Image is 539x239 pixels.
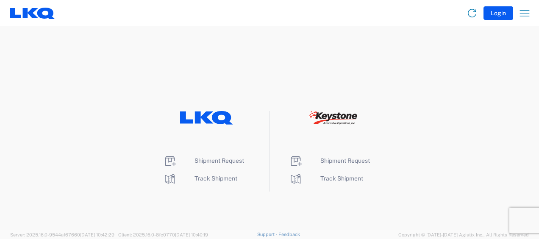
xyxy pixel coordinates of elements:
span: [DATE] 10:42:29 [80,232,114,237]
button: Login [483,6,513,20]
a: Track Shipment [289,175,363,182]
a: Support [257,232,278,237]
span: Server: 2025.16.0-9544af67660 [10,232,114,237]
a: Track Shipment [163,175,237,182]
span: Shipment Request [320,157,370,164]
span: [DATE] 10:40:19 [175,232,208,237]
a: Shipment Request [289,157,370,164]
a: Feedback [278,232,300,237]
span: Client: 2025.16.0-8fc0770 [118,232,208,237]
a: Shipment Request [163,157,244,164]
span: Shipment Request [194,157,244,164]
span: Track Shipment [194,175,237,182]
span: Copyright © [DATE]-[DATE] Agistix Inc., All Rights Reserved [398,231,529,239]
span: Track Shipment [320,175,363,182]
